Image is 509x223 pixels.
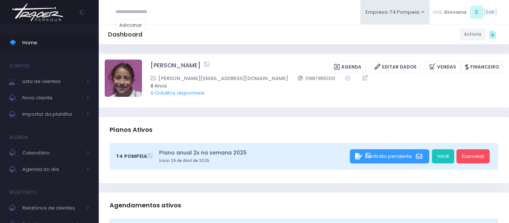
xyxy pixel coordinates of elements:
label: Alterar foto de perfil [105,60,142,99]
span: T4 Pompeia [116,153,147,160]
a: 0 Créditos disponíveis [151,89,205,96]
span: Giovana [444,9,467,16]
span: 8 Anos [151,82,493,90]
a: Sair [486,8,495,16]
a: Editar Dados [370,61,421,73]
a: [PERSON_NAME] [151,61,200,73]
a: Vendas [426,61,460,73]
h4: Clientes [9,58,29,73]
a: Adicionar [116,19,146,31]
a: Vindi [432,149,454,163]
div: [ ] [430,4,500,20]
h4: Agenda [9,130,28,145]
h4: Relatórios [9,185,37,200]
a: 11987955100 [298,74,336,82]
a: Plano anual 2x na semana 2025 [159,149,348,157]
span: S [470,6,483,19]
span: Home [22,38,89,48]
h3: Planos Ativos [110,119,152,140]
a: Actions [460,28,486,41]
span: Lista de clientes [22,77,82,86]
span: Relatórios de clientes [22,203,82,213]
span: Olá, [433,9,443,16]
h5: Dashboard [108,31,142,38]
span: Novo cliente [22,93,82,103]
small: Início 29 de Abril de 2025 [159,158,348,164]
span: Agenda do dia [22,165,82,174]
div: Quick actions [486,27,500,41]
h3: Agendamentos ativos [110,195,181,216]
span: Contrato pendente [365,153,412,160]
span: Calendário [22,148,82,158]
a: Agenda [330,61,366,73]
a: Financeiro [461,61,503,73]
img: Luiza Rinaldi Barili [105,60,142,97]
a: [PERSON_NAME][EMAIL_ADDRESS][DOMAIN_NAME] [151,74,288,82]
span: Importar da planilha [22,109,82,119]
a: Cancelar [456,149,490,163]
